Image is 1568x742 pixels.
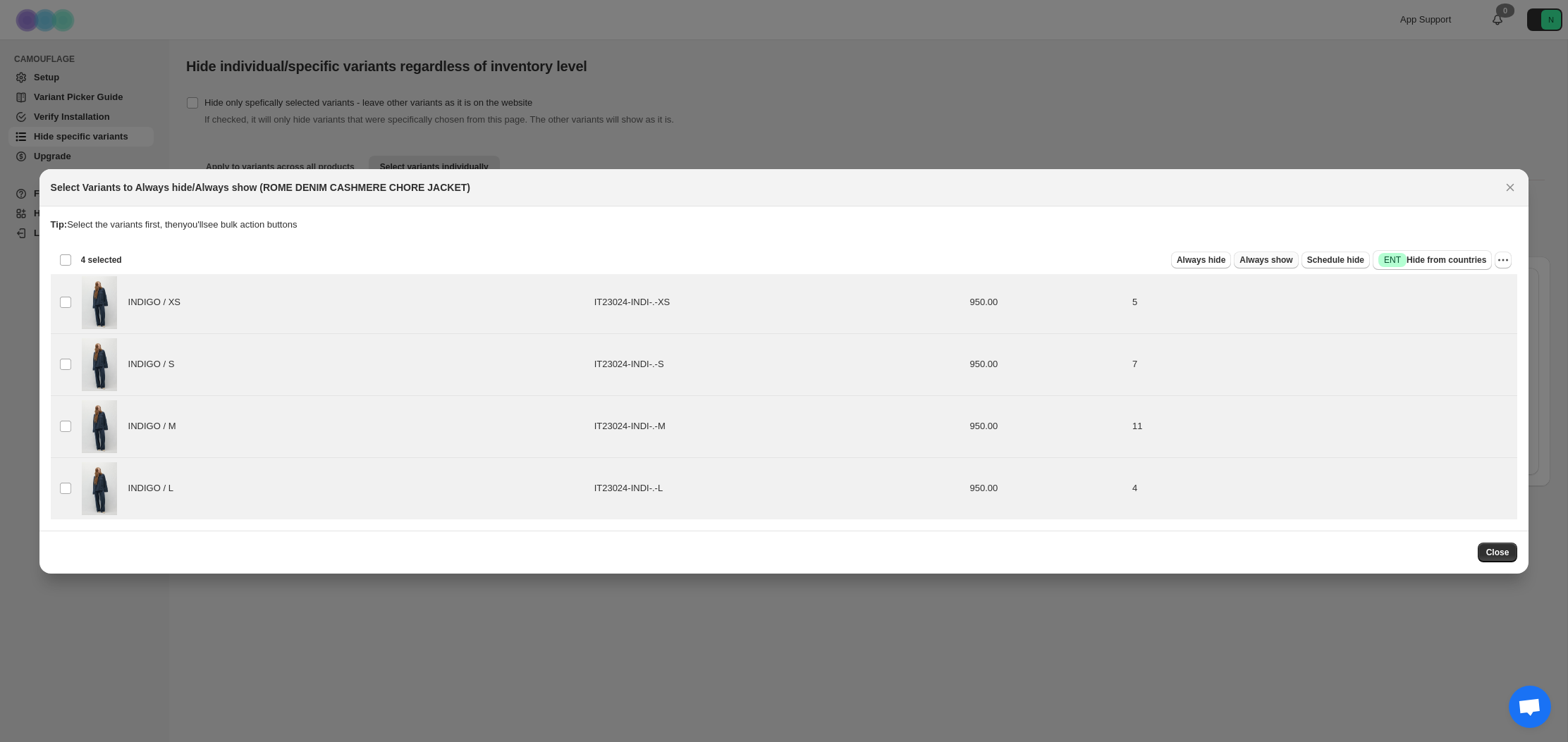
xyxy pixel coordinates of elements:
[82,338,117,391] img: IT23024_ROME_INDIGO_5078.jpg
[1128,271,1517,333] td: 5
[966,333,1129,395] td: 950.00
[128,419,184,433] span: INDIGO / M
[128,295,188,309] span: INDIGO / XS
[82,276,117,329] img: IT23024_ROME_INDIGO_5078.jpg
[1307,254,1364,266] span: Schedule hide
[1171,252,1231,268] button: Always hide
[1128,333,1517,395] td: 7
[1478,543,1518,562] button: Close
[128,357,183,371] span: INDIGO / S
[1239,254,1292,266] span: Always show
[966,271,1129,333] td: 950.00
[1128,457,1517,519] td: 4
[590,271,966,333] td: IT23024-INDI-.-XS
[966,395,1129,457] td: 950.00
[51,219,68,230] strong: Tip:
[1301,252,1370,268] button: Schedule hide
[1378,253,1486,267] span: Hide from countries
[51,218,1518,232] p: Select the variants first, then you'll see bulk action buttons
[1177,254,1225,266] span: Always hide
[1128,395,1517,457] td: 11
[1373,250,1492,270] button: SuccessENTHide from countries
[590,395,966,457] td: IT23024-INDI-.-M
[1234,252,1298,268] button: Always show
[590,457,966,519] td: IT23024-INDI-.-L
[966,457,1129,519] td: 950.00
[1384,254,1401,266] span: ENT
[1509,686,1551,728] div: Open chat
[51,180,470,194] h2: Select Variants to Always hide/Always show (ROME DENIM CASHMERE CHORE JACKET)
[82,400,117,453] img: IT23024_ROME_INDIGO_5078.jpg
[1495,252,1512,268] button: More actions
[590,333,966,395] td: IT23024-INDI-.-S
[128,481,181,495] span: INDIGO / L
[82,462,117,515] img: IT23024_ROME_INDIGO_5078.jpg
[1500,178,1520,197] button: Close
[1486,547,1509,558] span: Close
[81,254,122,266] span: 4 selected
